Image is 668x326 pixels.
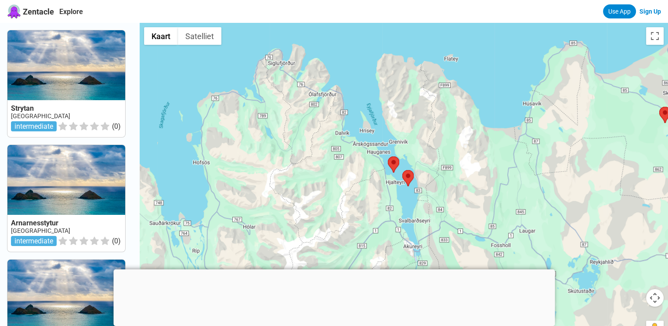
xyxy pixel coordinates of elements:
button: Weergave op volledig scherm aan- of uitzetten [646,27,664,45]
img: Zentacle logo [7,4,21,18]
a: [GEOGRAPHIC_DATA] [11,227,70,234]
a: Sign Up [639,8,661,15]
a: Explore [59,7,83,16]
iframe: Advertisement [113,269,555,324]
a: Use App [603,4,636,18]
button: Bedieningsopties voor de kaartweergave [646,289,664,307]
button: Stratenkaart tonen [144,27,178,45]
button: Satellietbeelden tonen [178,27,221,45]
span: Zentacle [23,7,54,16]
a: Zentacle logoZentacle [7,4,54,18]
